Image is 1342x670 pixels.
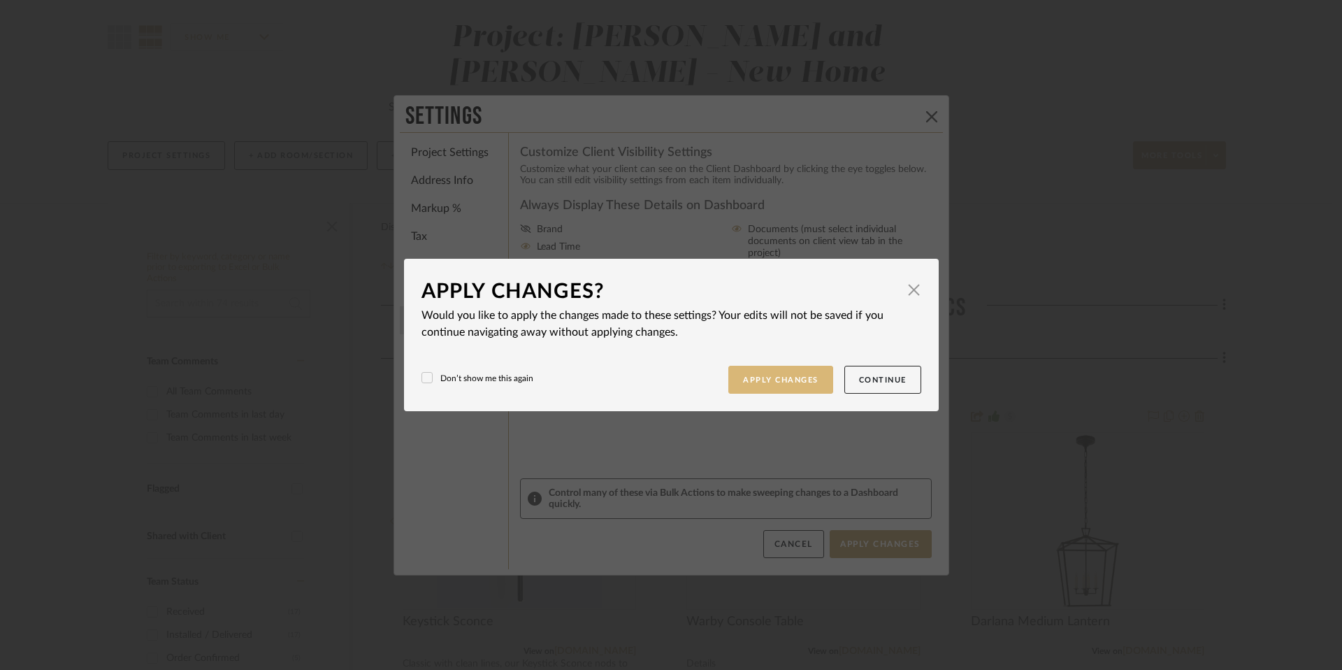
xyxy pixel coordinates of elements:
[900,276,928,304] button: Close
[421,276,900,307] div: Apply Changes?
[421,372,533,385] label: Don’t show me this again
[421,307,921,341] p: Would you like to apply the changes made to these settings? Your edits will not be saved if you c...
[844,366,921,394] button: Continue
[728,366,833,394] button: Apply Changes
